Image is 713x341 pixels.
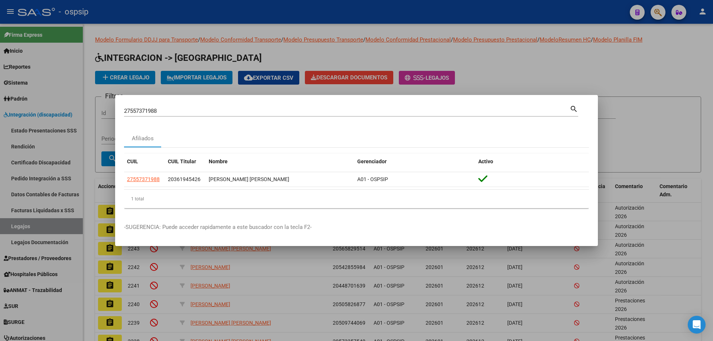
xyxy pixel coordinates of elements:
[168,176,201,182] span: 20361945426
[688,316,706,334] div: Open Intercom Messenger
[124,223,589,232] p: -SUGERENCIA: Puede acceder rapidamente a este buscador con la tecla F2-
[127,176,160,182] span: 27557371988
[478,158,493,164] span: Activo
[165,154,206,170] datatable-header-cell: CUIL Titular
[475,154,589,170] datatable-header-cell: Activo
[132,134,154,143] div: Afiliados
[127,158,138,164] span: CUIL
[168,158,196,164] span: CUIL Titular
[570,104,578,113] mat-icon: search
[357,176,388,182] span: A01 - OSPSIP
[357,158,387,164] span: Gerenciador
[124,154,165,170] datatable-header-cell: CUIL
[124,190,589,208] div: 1 total
[206,154,354,170] datatable-header-cell: Nombre
[209,175,351,184] div: [PERSON_NAME] [PERSON_NAME]
[209,158,228,164] span: Nombre
[354,154,475,170] datatable-header-cell: Gerenciador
